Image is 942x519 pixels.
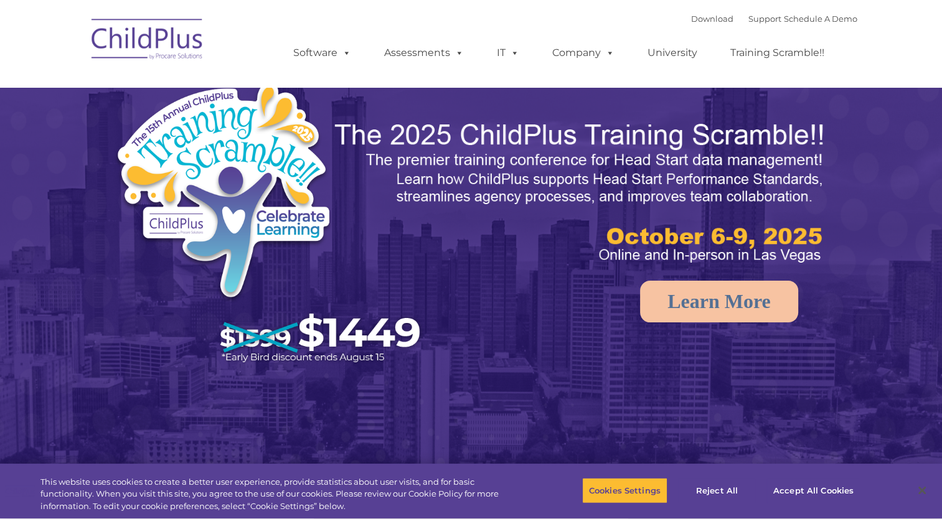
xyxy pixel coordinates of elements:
a: Learn More [640,281,798,322]
a: Support [748,14,781,24]
a: Assessments [372,40,476,65]
button: Close [908,477,936,504]
a: Company [540,40,627,65]
img: ChildPlus by Procare Solutions [85,10,210,72]
span: Last name [173,82,211,91]
a: University [635,40,710,65]
a: Software [281,40,364,65]
div: This website uses cookies to create a better user experience, provide statistics about user visit... [40,476,518,513]
button: Accept All Cookies [766,477,860,503]
button: Cookies Settings [582,477,667,503]
a: Schedule A Demo [784,14,857,24]
a: Training Scramble!! [718,40,837,65]
span: Phone number [173,133,226,143]
a: IT [484,40,532,65]
font: | [691,14,857,24]
a: Download [691,14,733,24]
button: Reject All [678,477,756,503]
